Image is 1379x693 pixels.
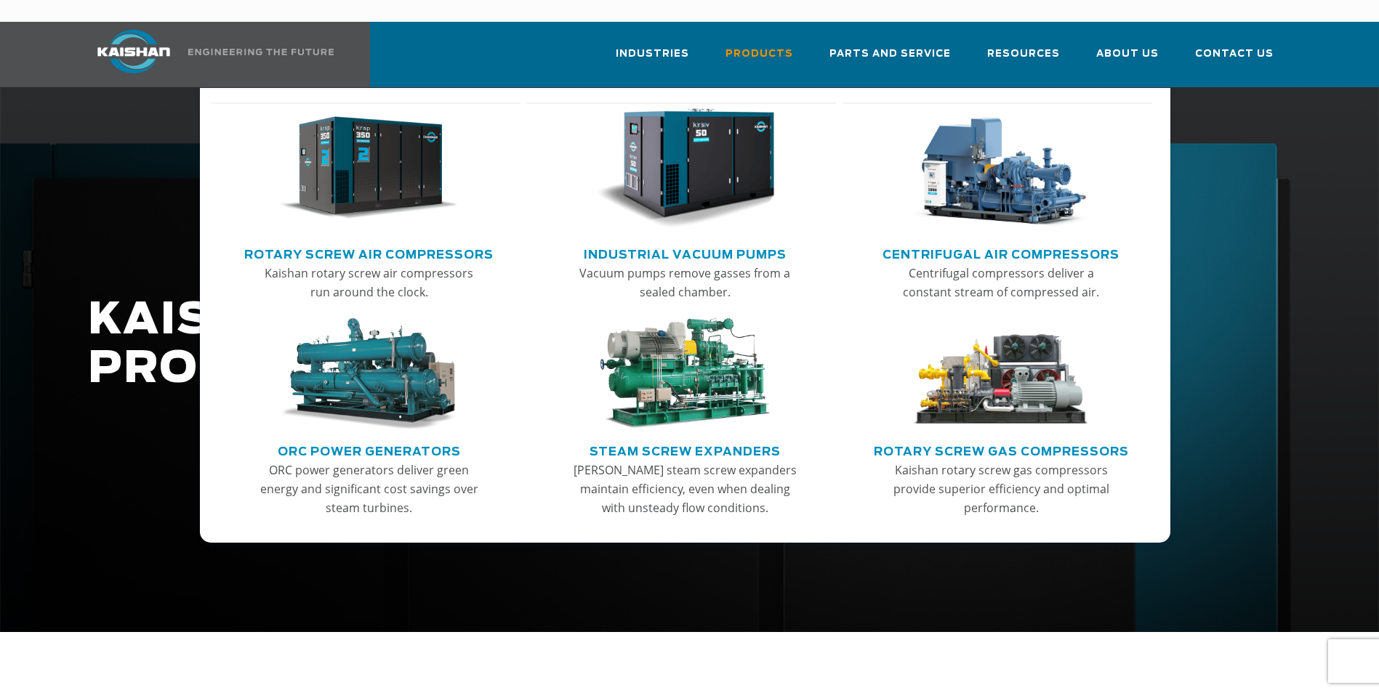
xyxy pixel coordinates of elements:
span: Industries [616,46,689,62]
a: Contact Us [1195,35,1274,84]
span: Resources [987,46,1060,62]
img: kaishan logo [79,30,188,73]
a: Industrial Vacuum Pumps [584,242,787,264]
img: thumb-Industrial-Vacuum-Pumps [595,108,774,229]
a: Parts and Service [829,35,951,84]
a: Steam Screw Expanders [590,439,781,461]
a: Rotary Screw Gas Compressors [874,439,1129,461]
img: thumb-ORC-Power-Generators [279,318,458,430]
p: Kaishan rotary screw gas compressors provide superior efficiency and optimal performance. [888,461,1114,517]
img: thumb-Centrifugal-Air-Compressors [912,108,1090,229]
img: thumb-Rotary-Screw-Air-Compressors [279,108,458,229]
p: Vacuum pumps remove gasses from a sealed chamber. [571,264,798,301]
p: Centrifugal compressors deliver a constant stream of compressed air. [888,264,1114,301]
a: Products [725,35,793,84]
img: Engineering the future [188,49,334,55]
a: Kaishan USA [79,22,337,87]
a: Industries [616,35,689,84]
a: Rotary Screw Air Compressors [244,242,494,264]
img: thumb-Steam-Screw-Expanders [595,318,774,430]
span: Contact Us [1195,46,1274,62]
p: [PERSON_NAME] steam screw expanders maintain efficiency, even when dealing with unsteady flow con... [571,461,798,517]
h1: KAISHAN PRODUCTS [88,296,1088,394]
a: ORC Power Generators [278,439,461,461]
p: ORC power generators deliver green energy and significant cost savings over steam turbines. [256,461,483,517]
img: thumb-Rotary-Screw-Gas-Compressors [912,318,1090,430]
span: Products [725,46,793,62]
a: About Us [1096,35,1159,84]
span: Parts and Service [829,46,951,62]
span: About Us [1096,46,1159,62]
a: Resources [987,35,1060,84]
p: Kaishan rotary screw air compressors run around the clock. [256,264,483,301]
a: Centrifugal Air Compressors [883,242,1119,264]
